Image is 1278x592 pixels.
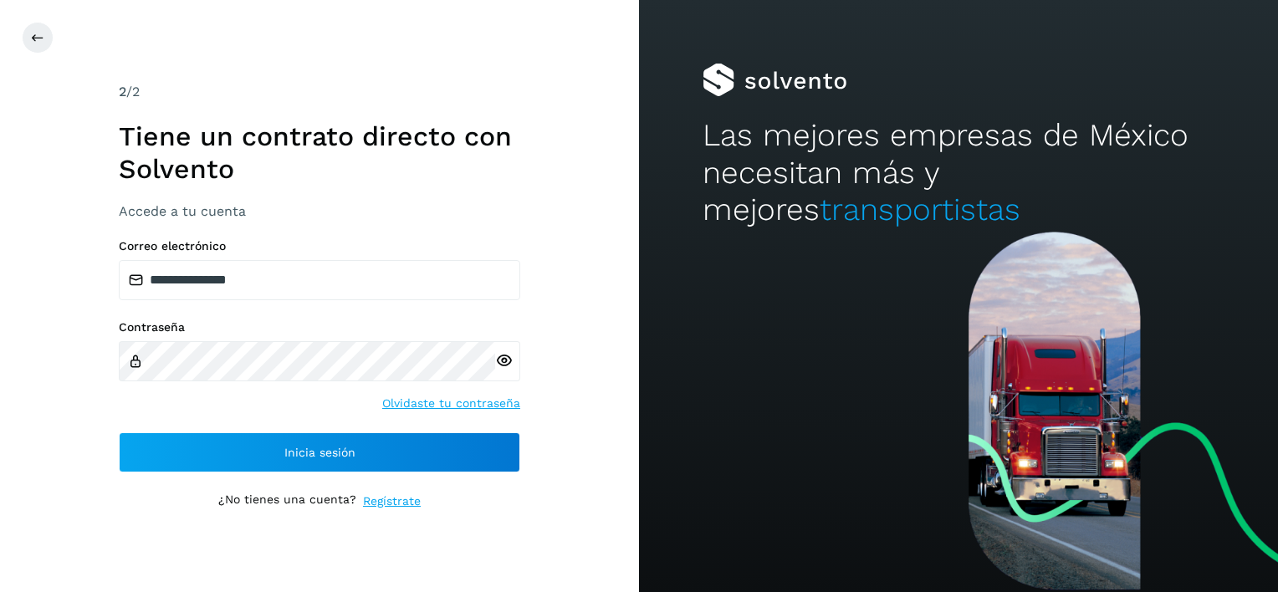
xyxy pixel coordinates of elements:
h2: Las mejores empresas de México necesitan más y mejores [703,117,1214,228]
a: Regístrate [363,492,421,510]
p: ¿No tienes una cuenta? [218,492,356,510]
a: Olvidaste tu contraseña [382,395,520,412]
label: Correo electrónico [119,239,520,253]
h1: Tiene un contrato directo con Solvento [119,120,520,185]
button: Inicia sesión [119,432,520,472]
label: Contraseña [119,320,520,334]
span: transportistas [820,191,1020,227]
div: /2 [119,82,520,102]
span: Inicia sesión [284,447,355,458]
span: 2 [119,84,126,100]
h3: Accede a tu cuenta [119,203,520,219]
